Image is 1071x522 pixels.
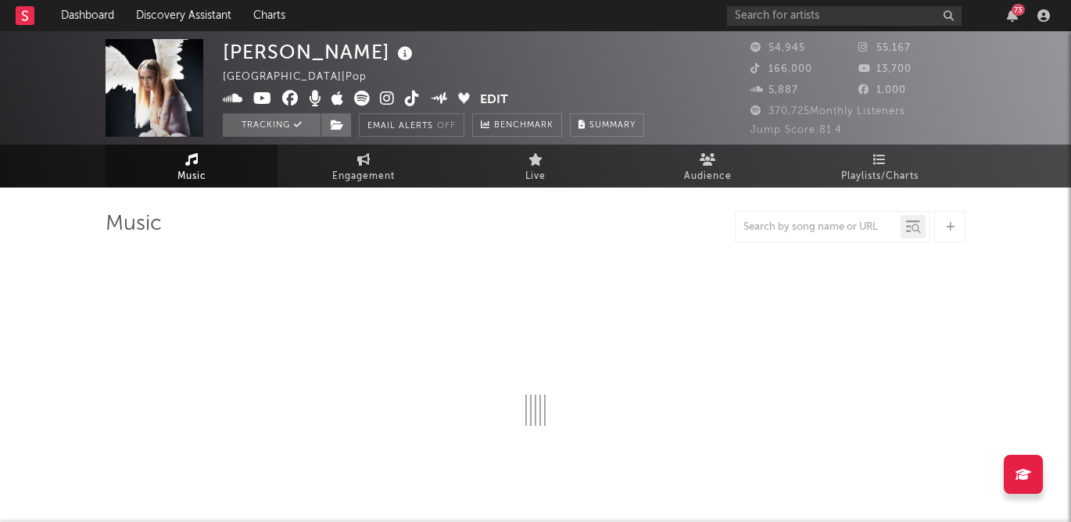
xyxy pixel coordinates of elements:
span: 54,945 [750,43,805,53]
span: Engagement [332,167,395,186]
span: Summary [589,121,636,130]
button: 73 [1007,9,1018,22]
span: 370,725 Monthly Listeners [750,106,905,116]
button: Tracking [223,113,321,137]
span: Playlists/Charts [841,167,919,186]
span: Jump Score: 81.4 [750,125,842,135]
a: Audience [621,145,793,188]
input: Search for artists [727,6,962,26]
span: Benchmark [494,116,553,135]
button: Edit [480,91,508,110]
span: 166,000 [750,64,812,74]
a: Music [106,145,278,188]
div: [GEOGRAPHIC_DATA] | Pop [223,68,385,87]
button: Summary [570,113,644,137]
span: 5,887 [750,85,798,95]
span: Music [177,167,206,186]
em: Off [437,122,456,130]
span: 55,167 [858,43,911,53]
input: Search by song name or URL [736,221,901,234]
span: 1,000 [858,85,906,95]
a: Engagement [278,145,450,188]
button: Email AlertsOff [359,113,464,137]
div: [PERSON_NAME] [223,39,417,65]
a: Live [450,145,621,188]
span: Audience [684,167,732,186]
a: Playlists/Charts [793,145,965,188]
div: 73 [1012,4,1025,16]
span: Live [525,167,546,186]
a: Benchmark [472,113,562,137]
span: 13,700 [858,64,912,74]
